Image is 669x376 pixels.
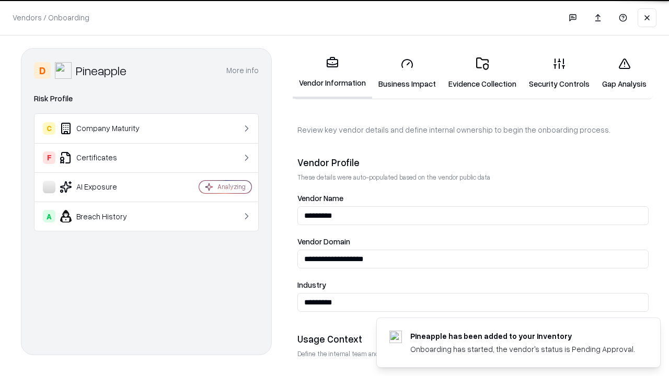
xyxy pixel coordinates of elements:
[217,182,246,191] div: Analyzing
[293,48,372,99] a: Vendor Information
[523,49,596,98] a: Security Controls
[410,344,635,355] div: Onboarding has started, the vendor's status is Pending Approval.
[43,151,55,164] div: F
[372,49,442,98] a: Business Impact
[297,124,649,135] p: Review key vendor details and define internal ownership to begin the onboarding process.
[297,333,649,345] div: Usage Context
[410,331,635,342] div: Pineapple has been added to your inventory
[226,61,259,80] button: More info
[43,122,168,135] div: Company Maturity
[389,331,402,343] img: pineappleenergy.com
[43,151,168,164] div: Certificates
[297,349,649,358] p: Define the internal team and reason for using this vendor. This helps assess business relevance a...
[297,173,649,182] p: These details were auto-populated based on the vendor public data
[297,156,649,169] div: Vendor Profile
[43,210,168,222] div: Breach History
[297,194,649,202] label: Vendor Name
[442,49,523,98] a: Evidence Collection
[43,122,55,135] div: C
[297,281,649,289] label: Industry
[55,62,72,79] img: Pineapple
[76,62,126,79] div: Pineapple
[34,92,259,105] div: Risk Profile
[34,62,51,79] div: D
[596,49,653,98] a: Gap Analysis
[43,181,168,193] div: AI Exposure
[297,238,649,245] label: Vendor Domain
[43,210,55,222] div: A
[13,12,89,23] p: Vendors / Onboarding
